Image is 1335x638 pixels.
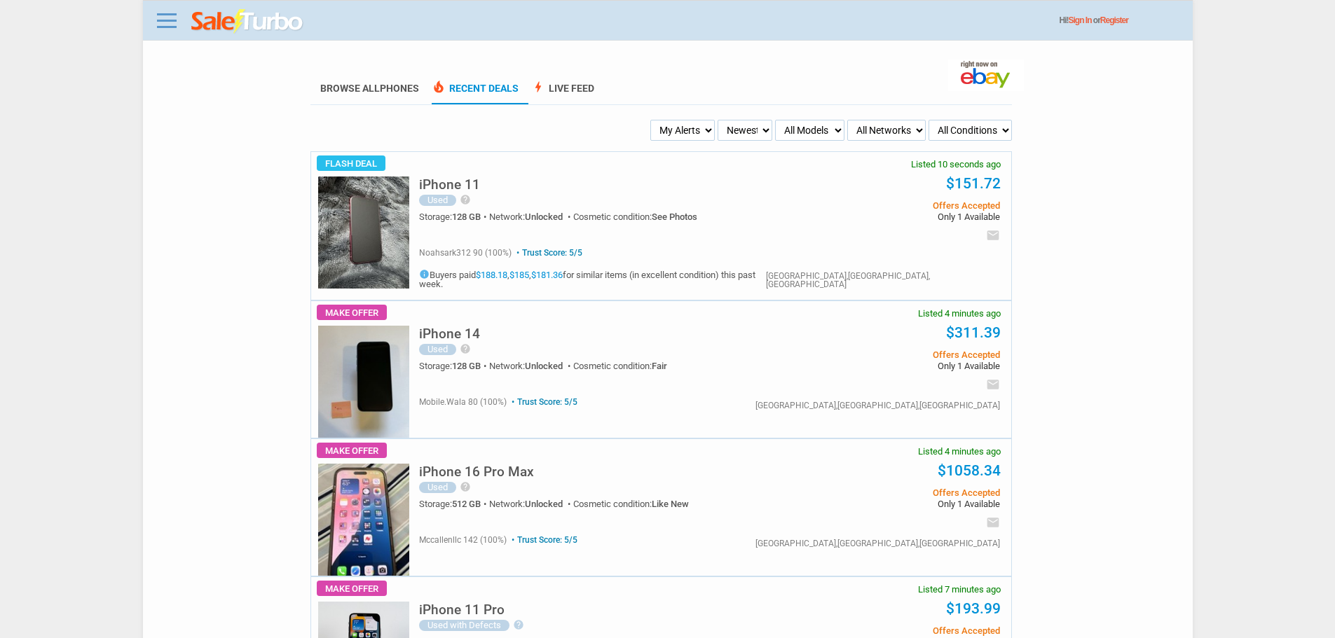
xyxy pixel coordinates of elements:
i: help [460,343,471,354]
img: s-l225.jpg [318,464,409,576]
i: help [460,481,471,492]
h5: Buyers paid , , for similar items (in excellent condition) this past week. [419,269,766,289]
span: 512 GB [452,499,481,509]
span: See Photos [652,211,697,222]
span: Listed 7 minutes ago [918,585,1001,594]
span: Offers Accepted [788,201,999,210]
div: Used [419,195,456,206]
span: Listed 4 minutes ago [918,447,1001,456]
span: noahsark312 90 (100%) [419,248,512,258]
i: email [986,228,1000,242]
span: Only 1 Available [788,212,999,221]
div: Network: [489,212,573,221]
a: iPhone 11 [419,181,480,191]
i: help [513,619,524,630]
span: Offers Accepted [788,626,999,635]
div: [GEOGRAPHIC_DATA],[GEOGRAPHIC_DATA],[GEOGRAPHIC_DATA] [766,272,1000,289]
h5: iPhone 11 Pro [419,603,505,616]
span: mobile.wala 80 (100%) [419,397,507,407]
a: $311.39 [946,324,1001,341]
span: Trust Score: 5/5 [509,535,577,545]
a: $151.72 [946,175,1001,192]
a: Register [1100,15,1128,25]
div: Cosmetic condition: [573,361,667,370]
a: boltLive Feed [531,83,594,104]
span: Unlocked [525,211,563,222]
span: Flash Deal [317,155,385,171]
span: Trust Score: 5/5 [514,248,582,258]
span: Make Offer [317,305,387,320]
i: help [460,194,471,205]
div: Network: [489,499,573,508]
span: Listed 4 minutes ago [918,309,1001,318]
div: Network: [489,361,573,370]
img: saleturbo.com - Online Deals and Discount Coupons [191,9,304,34]
span: 128 GB [452,211,481,222]
span: Make Offer [317,443,387,458]
img: s-l225.jpg [318,326,409,438]
span: Unlocked [525,361,563,371]
img: s-l225.jpg [318,176,409,289]
span: Hi! [1060,15,1069,25]
a: $1058.34 [938,462,1001,479]
span: or [1093,15,1128,25]
h5: iPhone 11 [419,178,480,191]
a: Sign In [1069,15,1092,25]
span: Offers Accepted [788,488,999,497]
div: Cosmetic condition: [573,499,689,508]
h5: iPhone 14 [419,327,480,340]
i: email [986,515,1000,529]
i: info [419,269,430,279]
span: mccallenllc 142 (100%) [419,535,507,545]
a: iPhone 14 [419,330,480,340]
span: Only 1 Available [788,361,999,370]
div: Storage: [419,499,489,508]
span: Like New [652,499,689,509]
div: Storage: [419,361,489,370]
div: Cosmetic condition: [573,212,697,221]
span: 128 GB [452,361,481,371]
span: Listed 10 seconds ago [911,160,1001,169]
span: Offers Accepted [788,350,999,359]
div: [GEOGRAPHIC_DATA],[GEOGRAPHIC_DATA],[GEOGRAPHIC_DATA] [755,401,1000,410]
span: Fair [652,361,667,371]
a: local_fire_departmentRecent Deals [432,83,519,104]
a: iPhone 11 Pro [419,606,505,616]
div: [GEOGRAPHIC_DATA],[GEOGRAPHIC_DATA],[GEOGRAPHIC_DATA] [755,539,1000,548]
span: Only 1 Available [788,499,999,508]
div: Used [419,344,456,355]
a: $193.99 [946,600,1001,617]
h5: iPhone 16 Pro Max [419,465,534,478]
div: Storage: [419,212,489,221]
div: Used [419,482,456,493]
span: Phones [380,83,419,94]
a: $185 [509,270,529,280]
span: Trust Score: 5/5 [509,397,577,407]
span: local_fire_department [432,80,446,94]
span: bolt [531,80,545,94]
a: iPhone 16 Pro Max [419,468,534,478]
div: Used with Defects [419,620,509,631]
a: $181.36 [531,270,563,280]
span: Unlocked [525,499,563,509]
a: $188.18 [476,270,507,280]
span: Make Offer [317,581,387,596]
i: email [986,377,1000,391]
a: Browse AllPhones [320,83,419,94]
